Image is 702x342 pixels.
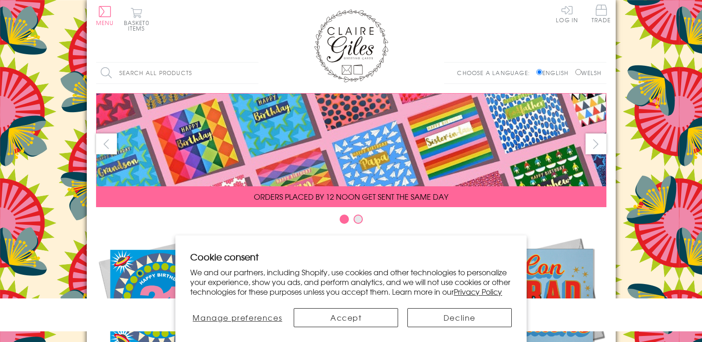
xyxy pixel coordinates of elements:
[294,308,398,327] button: Accept
[354,215,363,224] button: Carousel Page 2
[536,69,542,75] input: English
[556,5,578,23] a: Log In
[340,215,349,224] button: Carousel Page 1 (Current Slide)
[96,63,258,83] input: Search all products
[536,69,573,77] label: English
[193,312,282,323] span: Manage preferences
[457,69,535,77] p: Choose a language:
[454,286,502,297] a: Privacy Policy
[586,133,606,154] button: next
[249,63,258,83] input: Search
[592,5,611,23] span: Trade
[314,9,388,82] img: Claire Giles Greetings Cards
[254,191,448,202] span: ORDERS PLACED BY 12 NOON GET SENT THE SAME DAY
[96,19,114,27] span: Menu
[190,267,512,296] p: We and our partners, including Shopify, use cookies and other technologies to personalize your ex...
[575,69,581,75] input: Welsh
[96,133,117,154] button: prev
[96,214,606,228] div: Carousel Pagination
[124,7,149,31] button: Basket0 items
[407,308,512,327] button: Decline
[190,308,284,327] button: Manage preferences
[575,69,602,77] label: Welsh
[96,6,114,25] button: Menu
[190,250,512,263] h2: Cookie consent
[128,19,149,32] span: 0 items
[592,5,611,25] a: Trade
